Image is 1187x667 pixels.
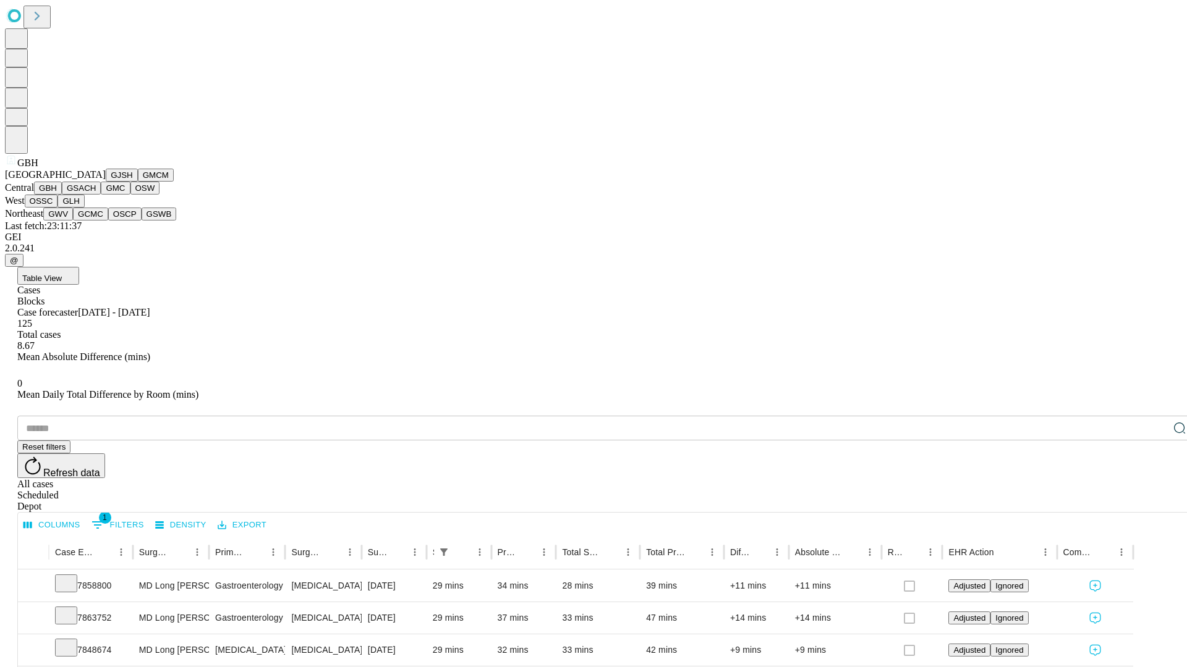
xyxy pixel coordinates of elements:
span: Mean Daily Total Difference by Room (mins) [17,389,198,400]
div: 2.0.241 [5,243,1182,254]
div: 7863752 [55,602,127,634]
div: Primary Service [215,547,246,557]
button: Sort [324,543,341,561]
div: 29 mins [433,602,485,634]
div: MD Long [PERSON_NAME] [139,570,203,602]
span: Last fetch: 23:11:37 [5,220,82,231]
button: Sort [904,543,922,561]
div: 29 mins [433,634,485,666]
button: Adjusted [948,611,990,624]
div: +14 mins [730,602,783,634]
button: Menu [861,543,879,561]
span: Mean Absolute Difference (mins) [17,351,150,362]
button: OSCP [108,208,142,220]
span: [DATE] - [DATE] [78,307,150,317]
button: Ignored [990,644,1028,657]
button: Sort [247,543,265,561]
button: Menu [922,543,939,561]
div: 28 mins [562,570,634,602]
button: GSACH [62,182,101,195]
div: Surgeon Name [139,547,170,557]
div: [MEDICAL_DATA] [215,634,279,666]
button: OSSC [25,195,58,208]
button: GWV [43,208,73,220]
button: Menu [341,543,359,561]
button: Menu [704,543,721,561]
button: Ignored [990,611,1028,624]
span: @ [10,256,19,265]
div: 7848674 [55,634,127,666]
div: MD Long [PERSON_NAME] [139,602,203,634]
button: GMCM [138,169,174,182]
div: Gastroenterology [215,570,279,602]
div: 29 mins [433,570,485,602]
div: [MEDICAL_DATA] FLEXIBLE PROXIMAL DIAGNOSTIC [291,602,355,634]
span: Refresh data [43,468,100,478]
div: +11 mins [730,570,783,602]
span: [GEOGRAPHIC_DATA] [5,169,106,180]
span: 125 [17,318,32,329]
div: Gastroenterology [215,602,279,634]
span: GBH [17,157,38,168]
div: 7858800 [55,570,127,602]
button: Expand [24,576,43,597]
div: 1 active filter [435,543,453,561]
div: Difference [730,547,750,557]
button: Sort [95,543,113,561]
button: Refresh data [17,453,105,478]
button: Density [152,516,210,535]
button: Show filters [435,543,453,561]
button: Menu [113,543,130,561]
span: 8.67 [17,340,35,351]
div: +14 mins [795,602,875,634]
button: Expand [24,608,43,629]
div: MD Long [PERSON_NAME] [139,634,203,666]
div: 33 mins [562,634,634,666]
div: 34 mins [498,570,550,602]
div: Resolved in EHR [888,547,904,557]
button: Sort [751,543,768,561]
div: GEI [5,232,1182,243]
button: Export [215,516,270,535]
button: Adjusted [948,644,990,657]
button: Select columns [20,516,83,535]
div: Comments [1063,547,1094,557]
button: Reset filters [17,440,70,453]
span: Total cases [17,329,61,340]
button: Menu [1037,543,1054,561]
div: [DATE] [368,570,420,602]
div: Total Scheduled Duration [562,547,601,557]
span: Table View [22,274,62,283]
div: [DATE] [368,634,420,666]
span: Northeast [5,208,43,219]
button: GCMC [73,208,108,220]
button: @ [5,254,23,267]
div: Scheduled In Room Duration [433,547,434,557]
button: Sort [602,543,619,561]
span: 0 [17,378,22,388]
span: Central [5,182,34,193]
button: GBH [34,182,62,195]
div: Surgery Name [291,547,322,557]
button: Sort [686,543,704,561]
span: Ignored [995,613,1023,623]
button: Show filters [88,515,147,535]
div: [MEDICAL_DATA] FLEXIBLE PROXIMAL DIAGNOSTIC [291,570,355,602]
button: Ignored [990,579,1028,592]
div: +9 mins [730,634,783,666]
button: Sort [454,543,471,561]
span: Ignored [995,645,1023,655]
button: Menu [406,543,423,561]
div: Predicted In Room Duration [498,547,517,557]
button: Sort [389,543,406,561]
span: Adjusted [953,581,985,590]
button: GMC [101,182,130,195]
div: Surgery Date [368,547,388,557]
button: Adjusted [948,579,990,592]
button: Sort [844,543,861,561]
span: 1 [99,511,111,524]
span: West [5,195,25,206]
div: [DATE] [368,602,420,634]
button: Sort [171,543,189,561]
button: Menu [768,543,786,561]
